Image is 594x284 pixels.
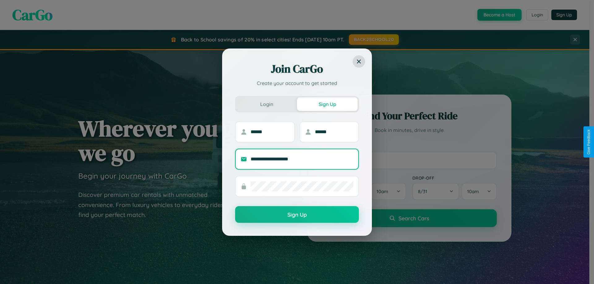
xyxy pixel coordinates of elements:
h2: Join CarGo [235,61,359,76]
p: Create your account to get started [235,79,359,87]
button: Sign Up [297,97,358,111]
div: Give Feedback [587,129,591,155]
button: Login [236,97,297,111]
button: Sign Up [235,206,359,223]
